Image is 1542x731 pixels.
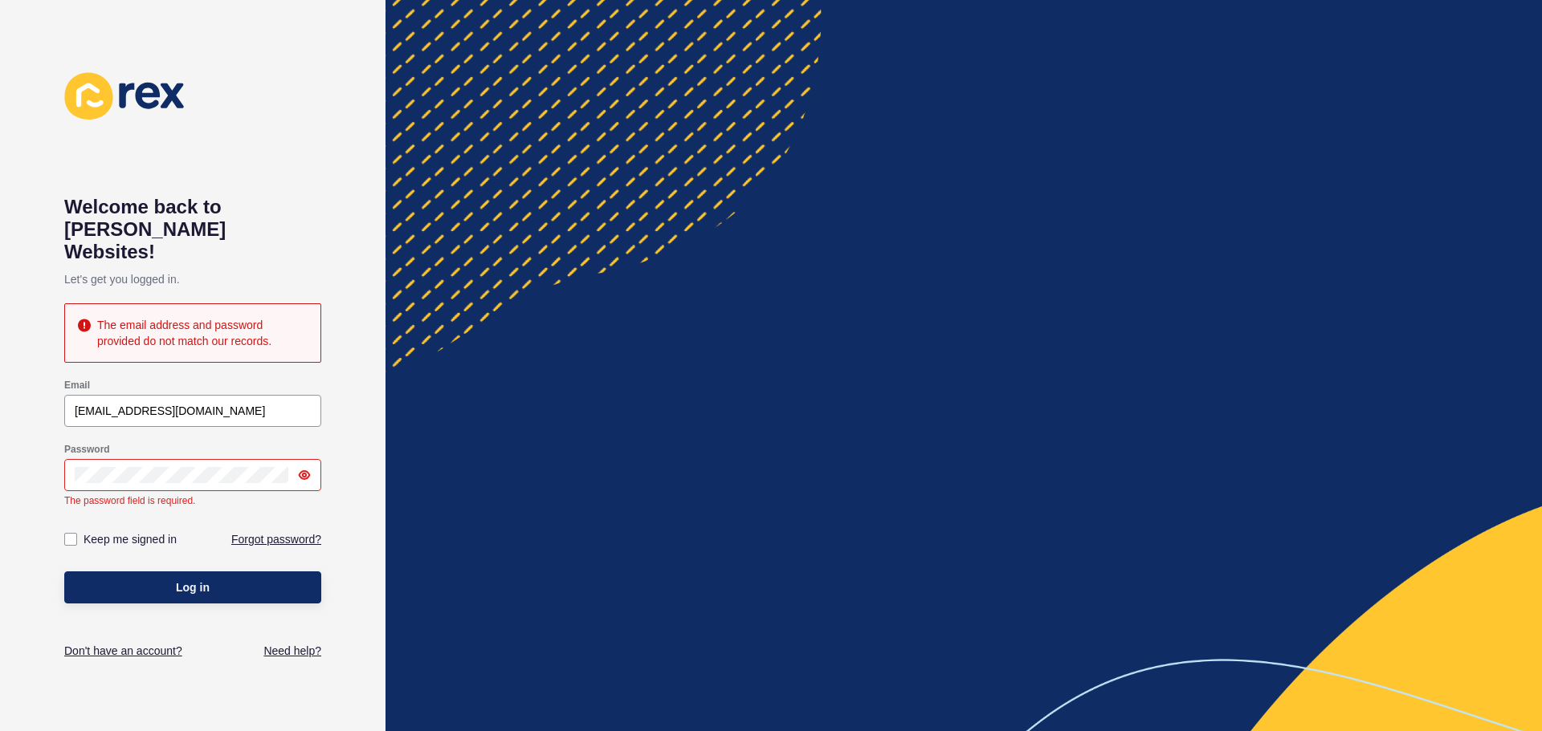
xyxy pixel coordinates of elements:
label: Keep me signed in [84,531,177,547]
label: Email [64,379,90,392]
h1: Welcome back to [PERSON_NAME] Websites! [64,196,321,263]
span: Log in [176,579,210,595]
p: Let's get you logged in. [64,263,321,295]
a: Need help? [263,643,321,659]
a: Forgot password? [231,531,321,547]
div: The password field is required. [64,494,321,507]
div: The email address and password provided do not match our records. [97,317,308,349]
button: Log in [64,571,321,603]
input: e.g. name@company.com [75,403,311,419]
a: Don't have an account? [64,643,182,659]
label: Password [64,443,110,456]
